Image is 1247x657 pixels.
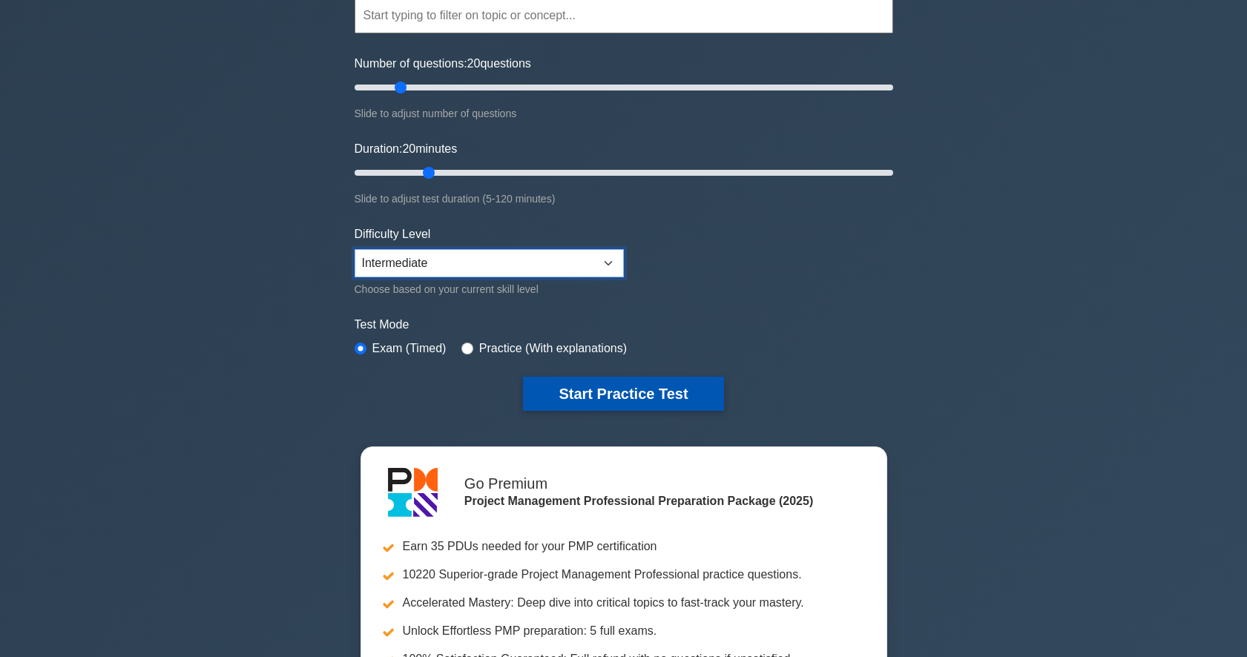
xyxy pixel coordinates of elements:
span: 20 [467,57,481,70]
button: Start Practice Test [523,377,723,411]
label: Number of questions: questions [355,55,531,73]
label: Difficulty Level [355,225,431,243]
span: 20 [402,142,415,155]
div: Slide to adjust test duration (5-120 minutes) [355,190,893,208]
label: Practice (With explanations) [479,340,627,357]
div: Choose based on your current skill level [355,280,624,298]
div: Slide to adjust number of questions [355,105,893,122]
label: Test Mode [355,316,893,334]
label: Duration: minutes [355,140,458,158]
label: Exam (Timed) [372,340,447,357]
